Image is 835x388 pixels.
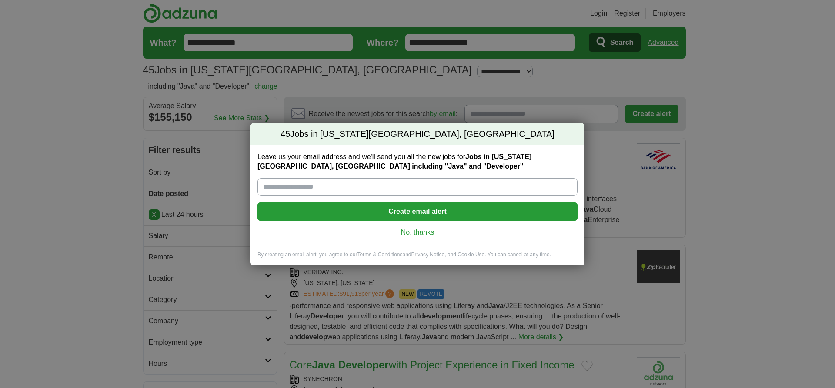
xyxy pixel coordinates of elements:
label: Leave us your email address and we'll send you all the new jobs for [257,152,578,171]
a: Terms & Conditions [357,252,402,258]
a: Privacy Notice [411,252,445,258]
button: Create email alert [257,202,578,221]
div: By creating an email alert, you agree to our and , and Cookie Use. You can cancel at any time. [250,251,584,265]
a: No, thanks [264,228,571,237]
span: 45 [281,128,290,140]
h2: Jobs in [US_STATE][GEOGRAPHIC_DATA], [GEOGRAPHIC_DATA] [250,123,584,146]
